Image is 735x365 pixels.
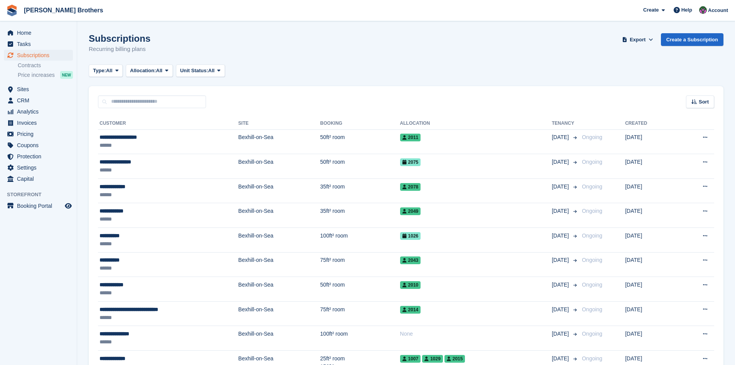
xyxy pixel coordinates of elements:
[582,282,602,288] span: Ongoing
[4,117,73,128] a: menu
[18,62,73,69] a: Contracts
[4,27,73,38] a: menu
[320,326,400,351] td: 100ft² room
[98,117,238,130] th: Customer
[400,330,552,338] div: None
[582,257,602,263] span: Ongoing
[126,65,173,77] button: Allocation: All
[89,33,150,44] h1: Subscriptions
[552,207,570,215] span: [DATE]
[17,173,63,184] span: Capital
[422,355,443,363] span: 1029
[4,95,73,106] a: menu
[64,201,73,211] a: Preview store
[238,252,320,277] td: Bexhill-on-Sea
[17,140,63,151] span: Coupons
[320,228,400,253] td: 100ft² room
[4,140,73,151] a: menu
[238,117,320,130] th: Site
[106,67,113,75] span: All
[630,36,645,44] span: Export
[4,151,73,162] a: menu
[180,67,208,75] span: Unit Status:
[661,33,723,46] a: Create a Subscription
[89,45,150,54] p: Recurring billing plans
[320,277,400,302] td: 50ft² room
[708,7,728,14] span: Account
[60,71,73,79] div: NEW
[320,252,400,277] td: 75ft² room
[4,50,73,61] a: menu
[582,306,602,312] span: Ongoing
[7,191,77,199] span: Storefront
[552,306,570,314] span: [DATE]
[176,65,225,77] button: Unit Status: All
[238,129,320,154] td: Bexhill-on-Sea
[320,117,400,130] th: Booking
[17,27,63,38] span: Home
[444,355,465,363] span: 2015
[552,183,570,191] span: [DATE]
[552,232,570,240] span: [DATE]
[625,301,676,326] td: [DATE]
[17,151,63,162] span: Protection
[320,203,400,228] td: 35ft² room
[625,203,676,228] td: [DATE]
[17,200,63,211] span: Booking Portal
[6,5,18,16] img: stora-icon-8386f47178a22dfd0bd8f6a31ec36ba5ce8667c1dd55bd0f319d3a0aa187defe.svg
[238,326,320,351] td: Bexhill-on-Sea
[17,162,63,173] span: Settings
[17,95,63,106] span: CRM
[156,67,162,75] span: All
[582,331,602,337] span: Ongoing
[4,173,73,184] a: menu
[552,133,570,141] span: [DATE]
[18,71,55,79] span: Price increases
[238,277,320,302] td: Bexhill-on-Sea
[625,252,676,277] td: [DATE]
[552,117,579,130] th: Tenancy
[625,326,676,351] td: [DATE]
[320,178,400,203] td: 35ft² room
[4,84,73,95] a: menu
[238,178,320,203] td: Bexhill-on-Sea
[4,200,73,211] a: menu
[552,281,570,289] span: [DATE]
[17,39,63,49] span: Tasks
[320,301,400,326] td: 75ft² room
[582,208,602,214] span: Ongoing
[238,154,320,179] td: Bexhill-on-Sea
[625,129,676,154] td: [DATE]
[17,50,63,61] span: Subscriptions
[625,277,676,302] td: [DATE]
[320,154,400,179] td: 50ft² room
[625,154,676,179] td: [DATE]
[400,134,421,141] span: 2011
[699,98,709,106] span: Sort
[17,129,63,139] span: Pricing
[320,129,400,154] td: 50ft² room
[400,355,421,363] span: 1007
[400,281,421,289] span: 2010
[643,6,659,14] span: Create
[582,233,602,239] span: Ongoing
[400,207,421,215] span: 2049
[400,232,421,240] span: 1026
[18,71,73,79] a: Price increases NEW
[17,84,63,95] span: Sites
[4,162,73,173] a: menu
[89,65,123,77] button: Type: All
[552,158,570,166] span: [DATE]
[400,306,421,314] span: 2014
[582,355,602,362] span: Ongoing
[582,134,602,140] span: Ongoing
[17,117,63,128] span: Invoices
[625,178,676,203] td: [DATE]
[208,67,215,75] span: All
[238,203,320,228] td: Bexhill-on-Sea
[625,117,676,130] th: Created
[238,301,320,326] td: Bexhill-on-Sea
[621,33,655,46] button: Export
[400,256,421,264] span: 2043
[21,4,106,17] a: [PERSON_NAME] Brothers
